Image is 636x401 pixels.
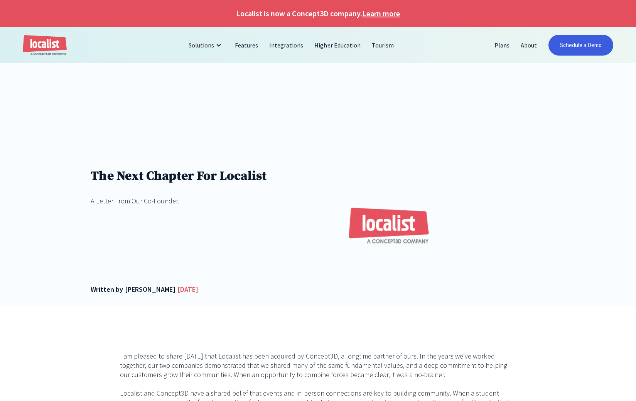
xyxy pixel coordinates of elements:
a: Higher Education [309,36,366,54]
a: Integrations [264,36,309,54]
a: Learn more [362,8,400,19]
div: Solutions [189,41,214,50]
a: Schedule a Demo [548,35,613,56]
div: [DATE] [177,284,198,294]
a: Features [229,36,264,54]
a: About [515,36,543,54]
a: Plans [489,36,515,54]
div: Solutions [183,36,229,54]
a: home [23,35,67,56]
div: A Letter From Our Co-Founder. [91,196,266,206]
h1: The Next Chapter For Localist [91,168,266,184]
a: Tourism [366,36,400,54]
div: Written by [91,284,123,294]
div: [PERSON_NAME] [125,284,175,294]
